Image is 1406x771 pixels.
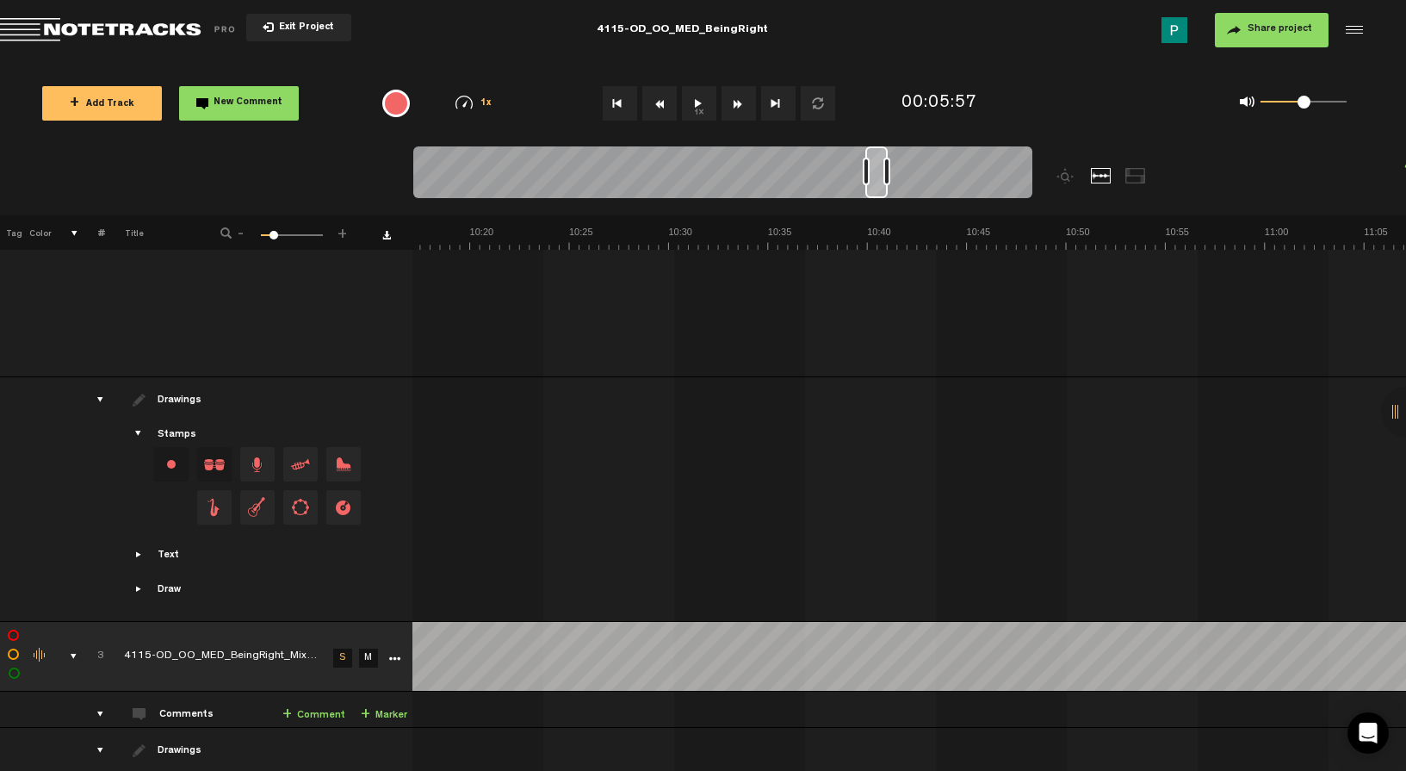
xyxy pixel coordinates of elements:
[158,583,181,598] div: Draw
[158,744,205,759] div: Drawings
[1248,24,1312,34] span: Share project
[133,582,146,596] span: Showcase draw menu
[1347,712,1389,754] div: Open Intercom Messenger
[333,649,352,668] a: S
[761,86,796,121] button: Go to end
[158,394,205,408] div: Drawings
[179,86,299,121] button: New Comment
[240,490,275,525] span: Drag and drop a stamp
[801,86,835,121] button: Loop
[80,742,107,759] div: drawings
[234,226,248,236] span: -
[77,692,104,728] td: comments
[133,427,146,441] span: Showcase stamps
[80,391,107,408] div: drawings
[105,215,197,250] th: Title
[682,86,716,121] button: 1x
[133,548,146,562] span: Showcase text
[25,622,51,692] td: Change the color of the waveform
[326,490,361,525] span: Drag and drop a stamp
[158,549,179,563] div: Text
[78,215,105,250] th: #
[154,447,189,482] div: Change stamp color.To change the color of an existing stamp, select the stamp on the right and th...
[197,447,232,482] span: Drag and drop a stamp
[104,622,328,692] td: Click to edit the title 4115-OD_OO_MED_BeingRight_Mix_v3
[901,91,977,116] div: 00:05:57
[382,231,391,239] a: Download comments
[282,706,345,725] a: Comment
[326,447,361,482] span: Drag and drop a stamp
[42,86,162,121] button: +Add Track
[159,708,217,723] div: Comments
[80,706,107,723] div: comments
[382,90,410,117] div: {{ tooltip_message }}
[77,377,104,622] td: drawings
[282,708,292,722] span: +
[480,99,492,109] span: 1x
[603,86,637,121] button: Go to beginning
[51,622,77,692] td: comments, stamps & drawings
[214,98,282,108] span: New Comment
[430,96,518,110] div: 1x
[642,86,677,121] button: Rewind
[455,96,473,109] img: speedometer.svg
[274,23,334,33] span: Exit Project
[158,428,196,443] div: Stamps
[246,14,351,41] button: Exit Project
[80,649,107,665] div: Click to change the order number
[283,447,318,482] span: Drag and drop a stamp
[361,706,407,725] a: Marker
[283,490,318,525] span: Drag and drop a stamp
[359,649,378,668] a: M
[197,490,232,525] span: Drag and drop a stamp
[722,86,756,121] button: Fast Forward
[336,226,350,236] span: +
[386,650,402,665] a: More
[361,708,370,722] span: +
[26,215,52,250] th: Color
[53,648,80,665] div: comments, stamps & drawings
[1215,13,1329,47] button: Share project
[1161,17,1187,43] img: ACg8ocK2_7AM7z2z6jSroFv8AAIBqvSsYiLxF7dFzk16-E4UVv09gA=s96-c
[28,648,53,663] div: Change the color of the waveform
[70,100,134,109] span: Add Track
[124,649,348,666] div: Click to edit the title
[240,447,275,482] span: Drag and drop a stamp
[77,622,104,692] td: Click to change the order number 3
[70,96,79,110] span: +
